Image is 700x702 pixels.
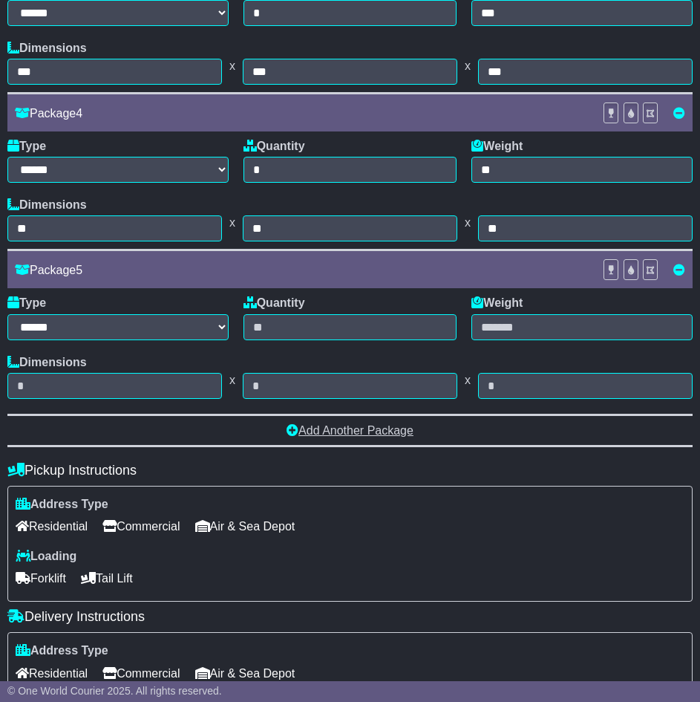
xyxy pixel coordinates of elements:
label: Address Type [16,497,108,511]
label: Type [7,296,46,310]
span: Commercial [102,515,180,538]
span: x [222,373,243,387]
span: x [222,215,243,230]
span: Residential [16,515,88,538]
label: Quantity [243,139,305,153]
label: Loading [16,549,76,563]
span: Commercial [102,662,180,685]
label: Dimensions [7,198,87,212]
label: Weight [471,296,523,310]
label: Weight [471,139,523,153]
span: Residential [16,662,88,685]
label: Dimensions [7,41,87,55]
h4: Pickup Instructions [7,463,693,478]
a: Remove this item [673,264,685,276]
div: Package [7,263,595,277]
a: Remove this item [673,107,685,120]
div: Package [7,106,595,120]
span: 5 [76,264,82,276]
label: Dimensions [7,355,87,369]
a: Add Another Package [287,424,413,437]
h4: Delivery Instructions [7,609,693,625]
span: Forklift [16,567,66,590]
span: © One World Courier 2025. All rights reserved. [7,685,222,697]
span: Tail Lift [81,567,133,590]
span: Air & Sea Depot [195,662,295,685]
span: x [222,59,243,73]
span: Air & Sea Depot [195,515,295,538]
span: 4 [76,107,82,120]
label: Quantity [243,296,305,310]
span: x [457,215,478,230]
span: x [457,59,478,73]
span: x [457,373,478,387]
label: Address Type [16,643,108,657]
label: Type [7,139,46,153]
